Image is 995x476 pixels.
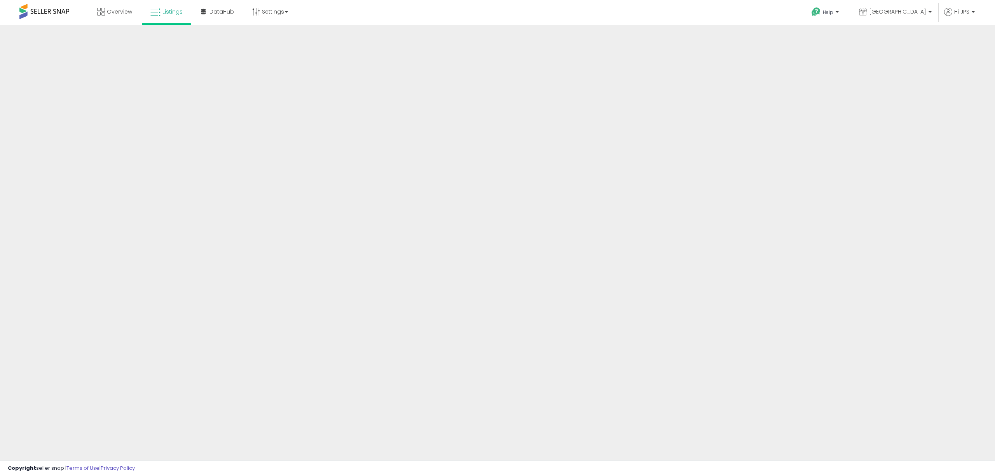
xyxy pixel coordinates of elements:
[944,8,975,25] a: Hi JPS
[107,8,132,16] span: Overview
[954,8,969,16] span: Hi JPS
[162,8,183,16] span: Listings
[869,8,926,16] span: [GEOGRAPHIC_DATA]
[811,7,821,17] i: Get Help
[805,1,847,25] a: Help
[823,9,833,16] span: Help
[209,8,234,16] span: DataHub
